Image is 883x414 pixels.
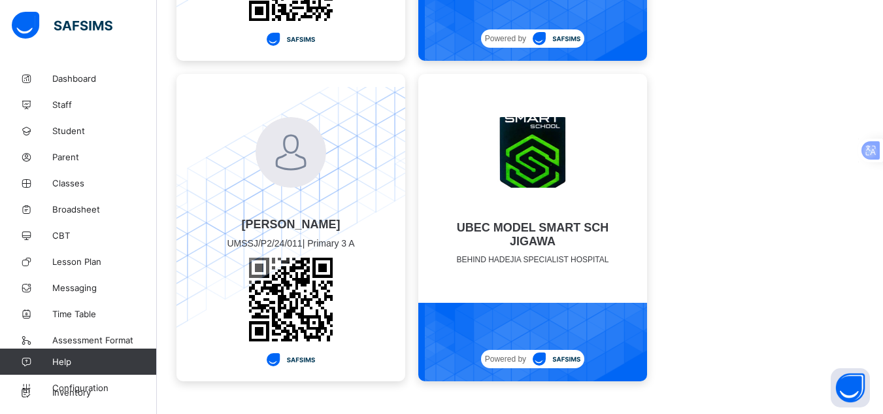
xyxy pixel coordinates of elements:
[457,255,609,264] span: BEHIND HADEJIA SPECIALIST HOSPITAL
[256,117,326,188] img: Student
[220,232,361,255] span: |
[831,368,870,407] button: Open asap
[52,256,157,267] span: Lesson Plan
[533,32,580,45] img: safsims.135b583eef768097d7c66fa9e8d22233.svg
[52,178,157,188] span: Classes
[52,152,157,162] span: Parent
[431,218,634,252] span: UBEC MODEL SMART SCH JIGAWA
[227,238,302,249] span: UMSSJ/P2/24/011
[485,34,526,43] span: Powered by
[52,73,157,84] span: Dashboard
[52,230,157,241] span: CBT
[52,99,157,110] span: Staff
[12,12,112,39] img: safsims
[52,204,157,215] span: Broadsheet
[497,117,568,188] img: Student
[485,354,526,364] span: Powered by
[52,356,156,367] span: Help
[52,335,157,345] span: Assessment Format
[52,283,157,293] span: Messaging
[307,238,354,249] span: Primary 3 A
[267,353,314,366] img: safsims.135b583eef768097d7c66fa9e8d22233.svg
[533,353,580,366] img: safsims.135b583eef768097d7c66fa9e8d22233.svg
[267,33,314,46] img: safsims.135b583eef768097d7c66fa9e8d22233.svg
[52,309,157,319] span: Time Table
[52,126,157,136] span: Student
[220,218,361,232] span: [PERSON_NAME]
[52,383,156,393] span: Configuration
